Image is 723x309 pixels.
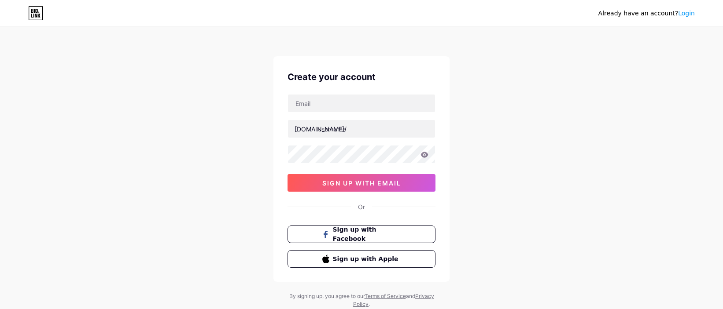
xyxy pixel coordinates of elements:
[288,120,435,138] input: username
[333,225,401,244] span: Sign up with Facebook
[358,202,365,211] div: Or
[288,70,435,84] div: Create your account
[333,254,401,264] span: Sign up with Apple
[287,292,436,308] div: By signing up, you agree to our and .
[288,174,435,192] button: sign up with email
[288,95,435,112] input: Email
[295,124,347,134] div: [DOMAIN_NAME]/
[322,179,401,187] span: sign up with email
[598,9,695,18] div: Already have an account?
[678,10,695,17] a: Login
[365,293,406,299] a: Terms of Service
[288,225,435,243] button: Sign up with Facebook
[288,250,435,268] button: Sign up with Apple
